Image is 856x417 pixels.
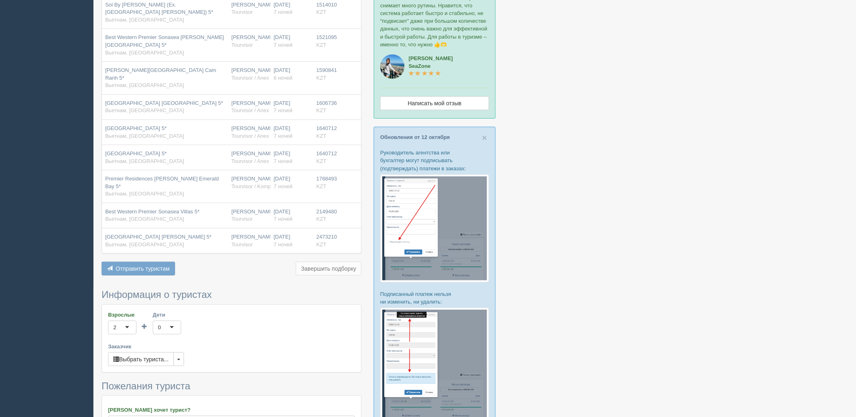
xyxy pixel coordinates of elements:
[274,67,310,82] div: [DATE]
[380,149,489,172] p: Руководитель агентства или бухгалтер могут подписывать (подтверждать) платежи в заказах:
[158,324,161,332] div: 0
[316,100,337,106] span: 1606736
[380,174,489,282] img: %D0%BF%D0%BE%D0%B4%D1%82%D0%B2%D0%B5%D1%80%D0%B6%D0%B4%D0%B5%D0%BD%D0%B8%D0%B5-%D0%BE%D0%BF%D0%BB...
[232,133,269,139] span: Tourvisor / Anex
[113,324,116,332] div: 2
[108,311,137,319] label: Взрослые
[105,50,184,56] span: Вьетнам, [GEOGRAPHIC_DATA]
[232,42,253,48] span: Tourvisor
[232,216,253,222] span: Tourvisor
[274,133,293,139] span: 7 ночей
[316,75,327,81] span: KZT
[316,125,337,131] span: 1640712
[105,176,219,189] span: Premier Residences [PERSON_NAME] Emerald Bay 5*
[274,107,293,113] span: 7 ночей
[108,406,355,414] label: [PERSON_NAME] хочет турист?
[380,134,450,140] a: Обновления от 12 октября
[153,311,181,319] label: Дети
[316,34,337,40] span: 1521095
[116,265,170,272] span: Отправить туристам
[232,100,267,115] div: [PERSON_NAME]
[316,158,327,164] span: KZT
[105,208,199,215] span: Best Western Premier Sonasea Villas 5*
[232,183,288,189] span: Tourvisor / Kompas (KZ)
[232,67,267,82] div: [PERSON_NAME]
[274,150,310,165] div: [DATE]
[232,75,269,81] span: Tourvisor / Anex
[232,233,267,248] div: [PERSON_NAME]
[274,216,293,222] span: 7 ночей
[232,208,267,223] div: [PERSON_NAME]
[274,233,310,248] div: [DATE]
[296,262,362,276] button: Завершить подборку
[380,54,405,79] img: aicrm_6724.jpg
[274,208,310,223] div: [DATE]
[232,241,253,248] span: Tourvisor
[105,34,224,48] span: Best Western Premier Sonasea [PERSON_NAME][GEOGRAPHIC_DATA] 5*
[102,262,175,276] button: Отправить туристам
[316,176,337,182] span: 1788493
[316,2,337,8] span: 1514010
[102,289,362,300] h3: Информация о туристах
[316,183,327,189] span: KZT
[316,208,337,215] span: 2149480
[274,158,293,164] span: 7 ночей
[105,150,167,156] span: [GEOGRAPHIC_DATA] 5*
[380,96,489,110] a: Написать мой отзыв
[105,216,184,222] span: Вьетнам, [GEOGRAPHIC_DATA]
[482,133,487,142] button: Close
[105,82,184,88] span: Вьетнам, [GEOGRAPHIC_DATA]
[232,34,267,49] div: [PERSON_NAME]
[316,133,327,139] span: KZT
[316,67,337,73] span: 1590841
[274,9,293,15] span: 7 ночей
[105,234,212,240] span: [GEOGRAPHIC_DATA] [PERSON_NAME] 5*
[409,55,453,77] a: [PERSON_NAME]SeaZone
[232,9,253,15] span: Tourvisor
[108,343,355,350] label: Заказчик
[232,150,267,165] div: [PERSON_NAME]
[232,107,269,113] span: Tourvisor / Anex
[316,216,327,222] span: KZT
[105,158,184,164] span: Вьетнам, [GEOGRAPHIC_DATA]
[105,133,184,139] span: Вьетнам, [GEOGRAPHIC_DATA]
[482,133,487,142] span: ×
[316,150,337,156] span: 1640712
[105,67,216,81] span: [PERSON_NAME][GEOGRAPHIC_DATA] Cam Ranh 5*
[316,234,337,240] span: 2473210
[105,100,223,106] span: [GEOGRAPHIC_DATA] [GEOGRAPHIC_DATA] 5*
[105,191,184,197] span: Вьетнам, [GEOGRAPHIC_DATA]
[316,42,327,48] span: KZT
[105,125,167,131] span: [GEOGRAPHIC_DATA] 5*
[274,183,293,189] span: 7 ночей
[274,34,310,49] div: [DATE]
[105,241,184,248] span: Вьетнам, [GEOGRAPHIC_DATA]
[274,241,293,248] span: 7 ночей
[316,241,327,248] span: KZT
[380,290,489,306] p: Подписанный платеж нельзя ни изменить, ни удалить:
[232,158,269,164] span: Tourvisor / Anex
[274,175,310,190] div: [DATE]
[274,100,310,115] div: [DATE]
[316,107,327,113] span: KZT
[105,17,184,23] span: Вьетнам, [GEOGRAPHIC_DATA]
[102,380,190,391] span: Пожелания туриста
[232,1,267,16] div: [PERSON_NAME]
[274,42,293,48] span: 7 ночей
[108,352,174,366] button: Выбрать туриста...
[232,175,267,190] div: [PERSON_NAME]
[274,1,310,16] div: [DATE]
[274,125,310,140] div: [DATE]
[274,75,293,81] span: 6 ночей
[316,9,327,15] span: KZT
[105,107,184,113] span: Вьетнам, [GEOGRAPHIC_DATA]
[105,2,213,15] span: Sol By [PERSON_NAME] (Ex. [GEOGRAPHIC_DATA] [PERSON_NAME]) 5*
[232,125,267,140] div: [PERSON_NAME]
